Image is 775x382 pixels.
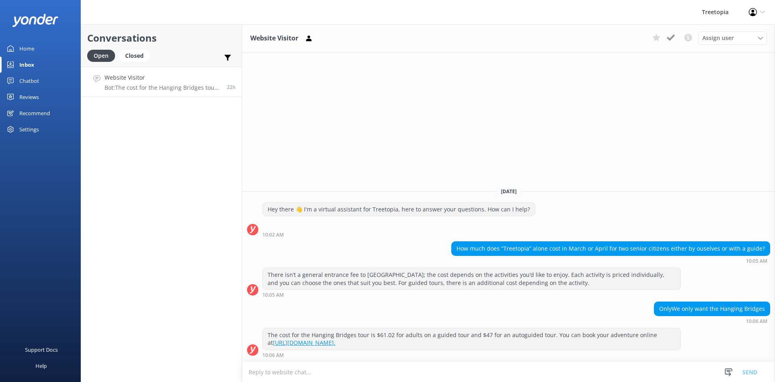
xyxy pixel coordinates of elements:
[19,89,39,105] div: Reviews
[119,50,150,62] div: Closed
[87,51,119,60] a: Open
[227,84,236,91] span: Oct 04 2025 10:06am (UTC -06:00) America/Mexico_City
[105,84,221,91] p: Bot: The cost for the Hanging Bridges tour is $61.02 for adults on a guided tour and $47 for an a...
[87,30,236,46] h2: Conversations
[262,232,284,237] strong: 10:02 AM
[19,105,50,121] div: Recommend
[105,73,221,82] h4: Website Visitor
[12,14,59,27] img: yonder-white-logo.png
[698,32,767,44] div: Assign User
[451,258,770,264] div: Oct 04 2025 10:05am (UTC -06:00) America/Mexico_City
[263,268,681,289] div: There isn’t a general entrance fee to [GEOGRAPHIC_DATA]; the cost depends on the activities you’d...
[81,67,242,97] a: Website VisitorBot:The cost for the Hanging Bridges tour is $61.02 for adults on a guided tour an...
[262,353,284,358] strong: 10:06 AM
[263,203,535,216] div: Hey there 👋 I'm a virtual assistant for Treetopia, here to answer your questions. How can I help?
[746,319,767,324] strong: 10:06 AM
[262,293,284,298] strong: 10:05 AM
[702,34,734,42] span: Assign user
[262,292,681,298] div: Oct 04 2025 10:05am (UTC -06:00) America/Mexico_City
[262,352,681,358] div: Oct 04 2025 10:06am (UTC -06:00) America/Mexico_City
[496,188,522,195] span: [DATE]
[654,318,770,324] div: Oct 04 2025 10:06am (UTC -06:00) America/Mexico_City
[19,73,39,89] div: Chatbot
[273,339,335,346] a: [URL][DOMAIN_NAME].
[250,33,298,44] h3: Website Visitor
[746,259,767,264] strong: 10:05 AM
[19,121,39,137] div: Settings
[654,302,770,316] div: OnlyWe only want the Hanging Bridges
[263,328,681,350] div: The cost for the Hanging Bridges tour is $61.02 for adults on a guided tour and $47 for an autogu...
[452,242,770,255] div: How much does “Treetopia” alone cost in March or April for two senior citizens either by ouselves...
[119,51,154,60] a: Closed
[25,342,58,358] div: Support Docs
[87,50,115,62] div: Open
[19,57,34,73] div: Inbox
[36,358,47,374] div: Help
[262,232,535,237] div: Oct 04 2025 10:02am (UTC -06:00) America/Mexico_City
[19,40,34,57] div: Home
